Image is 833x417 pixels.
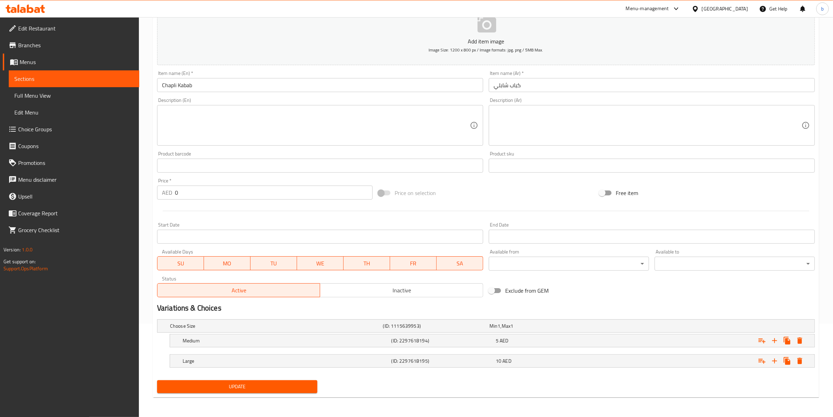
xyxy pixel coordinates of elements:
[3,257,36,266] span: Get support on:
[163,382,312,391] span: Update
[3,154,139,171] a: Promotions
[157,380,317,393] button: Update
[793,355,806,367] button: Delete Large
[821,5,824,13] span: b
[510,321,513,331] span: 1
[702,5,748,13] div: [GEOGRAPHIC_DATA]
[505,286,549,295] span: Exclude from GEM
[300,258,341,269] span: WE
[756,355,768,367] button: Add choice group
[157,1,815,65] button: Add item imageImage Size: 1200 x 800 px / Image formats: jpg, png / 5MB Max.
[502,356,511,366] span: AED
[391,337,493,344] h5: (ID: 2297618194)
[489,257,649,271] div: ​
[207,258,248,269] span: MO
[9,70,139,87] a: Sections
[756,334,768,347] button: Add choice group
[20,58,134,66] span: Menus
[18,159,134,167] span: Promotions
[489,322,593,329] div: ,
[168,37,804,46] p: Add item image
[768,355,781,367] button: Add new choice
[170,355,814,367] div: Expand
[22,245,33,254] span: 1.0.0
[183,337,389,344] h5: Medium
[3,188,139,205] a: Upsell
[157,283,320,297] button: Active
[502,321,510,331] span: Max
[14,91,134,100] span: Full Menu View
[496,356,501,366] span: 10
[162,188,172,197] p: AED
[626,5,669,13] div: Menu-management
[500,336,508,345] span: AED
[253,258,294,269] span: TU
[18,192,134,201] span: Upsell
[18,24,134,33] span: Edit Restaurant
[250,256,297,270] button: TU
[157,320,814,332] div: Expand
[3,222,139,238] a: Grocery Checklist
[204,256,250,270] button: MO
[157,159,483,173] input: Please enter product barcode
[616,189,638,197] span: Free item
[489,159,815,173] input: Please enter product sku
[18,226,134,234] span: Grocery Checklist
[3,20,139,37] a: Edit Restaurant
[9,104,139,121] a: Edit Menu
[183,357,389,364] h5: Large
[344,256,390,270] button: TH
[14,108,134,117] span: Edit Menu
[323,285,480,296] span: Inactive
[489,78,815,92] input: Enter name Ar
[3,54,139,70] a: Menus
[18,209,134,217] span: Coverage Report
[3,37,139,54] a: Branches
[18,142,134,150] span: Coupons
[160,285,318,296] span: Active
[3,138,139,154] a: Coupons
[3,171,139,188] a: Menu disclaimer
[437,256,483,270] button: SA
[160,258,201,269] span: SU
[157,303,815,313] h2: Variations & Choices
[18,41,134,49] span: Branches
[391,357,493,364] h5: (ID: 2297618195)
[497,321,500,331] span: 1
[157,78,483,92] input: Enter name En
[768,334,781,347] button: Add new choice
[3,121,139,138] a: Choice Groups
[14,75,134,83] span: Sections
[297,256,344,270] button: WE
[395,189,436,197] span: Price on selection
[320,283,483,297] button: Inactive
[489,321,497,331] span: Min
[18,125,134,133] span: Choice Groups
[781,334,793,347] button: Clone new choice
[655,257,815,271] div: ​
[175,186,373,200] input: Please enter price
[170,322,380,329] h5: Choose Size
[3,264,48,273] a: Support.OpsPlatform
[157,256,204,270] button: SU
[170,334,814,347] div: Expand
[390,256,437,270] button: FR
[439,258,480,269] span: SA
[9,87,139,104] a: Full Menu View
[3,205,139,222] a: Coverage Report
[3,245,21,254] span: Version:
[793,334,806,347] button: Delete Medium
[18,175,134,184] span: Menu disclaimer
[346,258,387,269] span: TH
[429,46,543,54] span: Image Size: 1200 x 800 px / Image formats: jpg, png / 5MB Max.
[393,258,434,269] span: FR
[383,322,487,329] h5: (ID: 1115639953)
[781,355,793,367] button: Clone new choice
[496,336,499,345] span: 5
